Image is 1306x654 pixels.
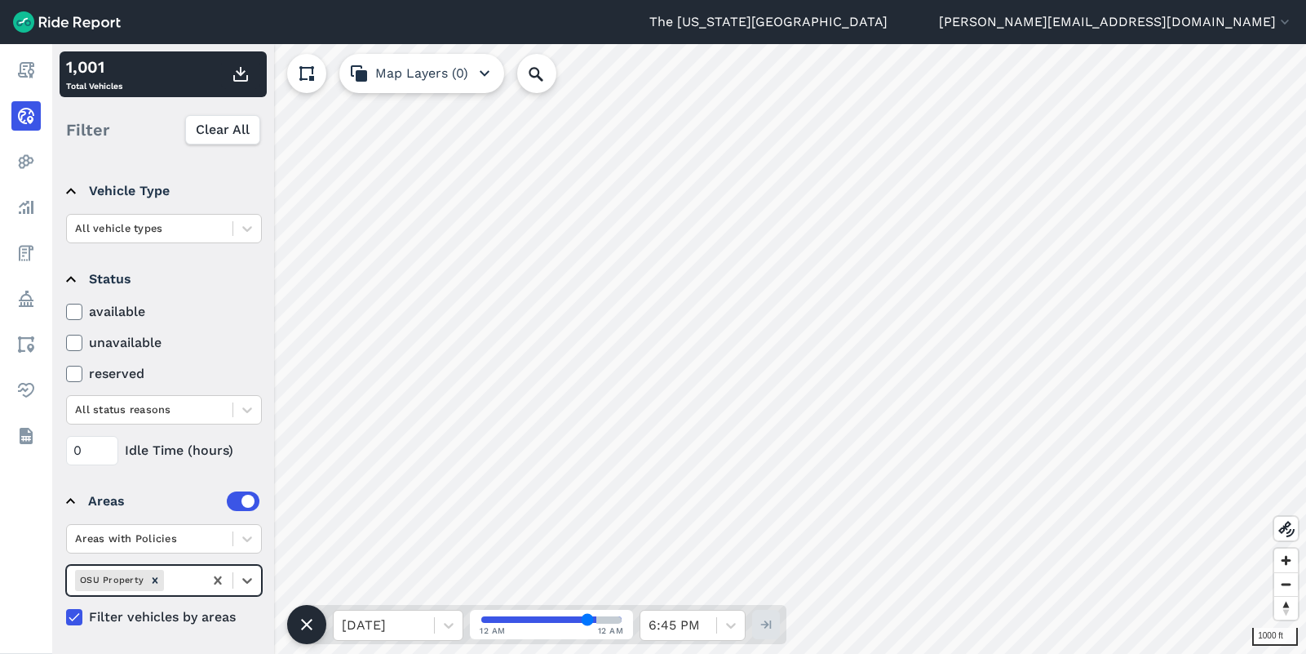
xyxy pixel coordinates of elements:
div: Idle Time (hours) [66,436,262,465]
button: Map Layers (0) [339,54,504,93]
span: Clear All [196,120,250,140]
a: Health [11,376,41,405]
a: Analyze [11,193,41,222]
div: OSU Property [75,570,146,590]
button: Reset bearing to north [1274,596,1298,620]
label: reserved [66,364,262,384]
button: Clear All [185,115,260,145]
input: Search Location or Vehicles [517,54,582,93]
button: [PERSON_NAME][EMAIL_ADDRESS][DOMAIN_NAME] [939,12,1293,32]
a: Areas [11,330,41,359]
span: 12 AM [598,625,624,637]
div: Filter [60,105,267,155]
a: Policy [11,284,41,314]
summary: Status [66,256,259,302]
a: The [US_STATE][GEOGRAPHIC_DATA] [649,12,888,32]
label: Filter vehicles by areas [66,607,262,627]
div: 1,001 [66,55,122,79]
a: Heatmaps [11,147,41,176]
div: 1000 ft [1252,628,1298,646]
button: Zoom in [1274,549,1298,572]
button: Zoom out [1274,572,1298,596]
a: Datasets [11,421,41,451]
span: 12 AM [480,625,506,637]
label: available [66,302,262,322]
canvas: Map [52,44,1306,654]
summary: Areas [66,478,259,524]
div: Total Vehicles [66,55,122,94]
a: Fees [11,238,41,268]
div: Areas [88,492,259,511]
img: Ride Report [13,11,121,33]
summary: Vehicle Type [66,168,259,214]
label: unavailable [66,333,262,353]
a: Report [11,56,41,85]
a: Realtime [11,101,41,131]
div: Remove OSU Property [146,570,164,590]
